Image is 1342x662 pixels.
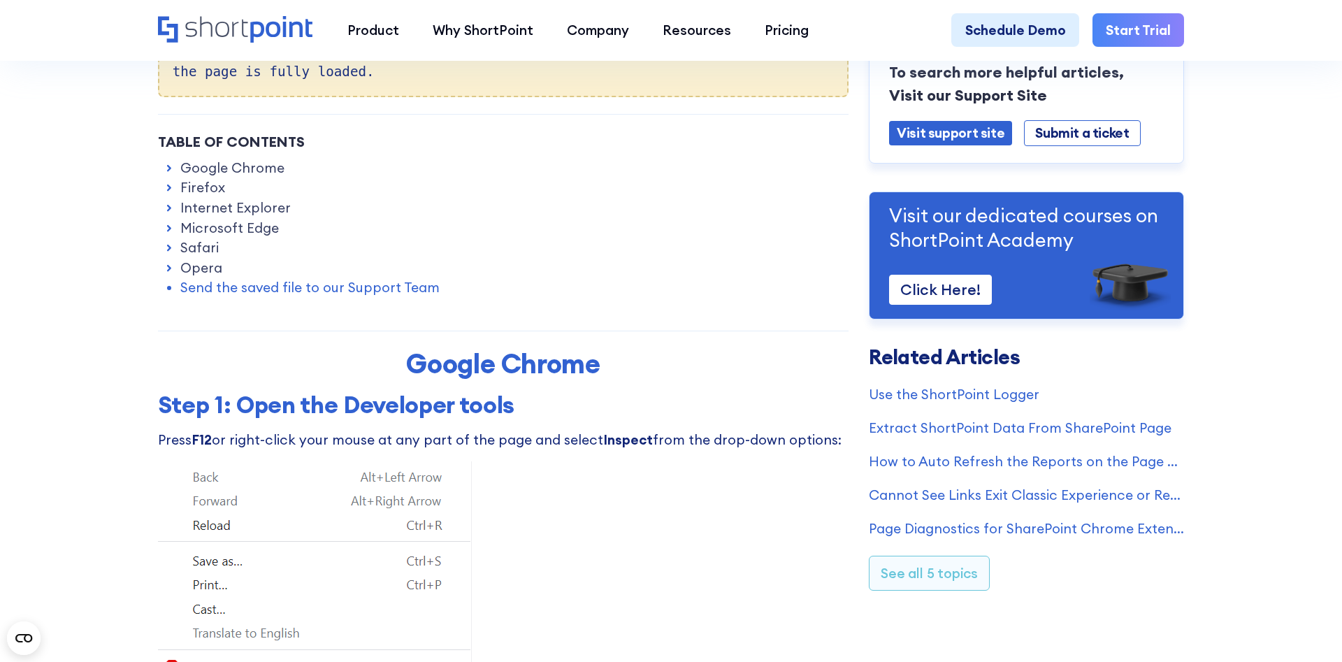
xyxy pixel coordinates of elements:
[889,61,1164,106] p: To search more helpful articles, Visit our Support Site
[869,556,990,591] a: See all 5 topics
[646,13,748,47] a: Resources
[180,238,219,258] a: Safari
[180,218,279,238] a: Microsoft Edge
[603,431,653,448] strong: Inspect
[1092,13,1184,47] a: Start Trial
[889,275,992,305] a: Click Here!
[869,485,1184,505] a: Cannot See Links Exit Classic Experience or Return to Classic SharePoint?
[416,13,550,47] a: Why ShortPoint
[869,519,1184,539] a: Page Diagnostics for SharePoint Chrome Extension Incompatibility
[158,430,849,450] p: Press or right-click your mouse at any part of the page and select from the drop-down options:
[180,198,291,218] a: Internet Explorer
[1024,120,1140,146] a: Submit a ticket
[869,418,1184,438] a: Extract ShortPoint Data From SharePoint Page
[663,20,731,41] div: Resources
[7,621,41,655] button: Open CMP widget
[1272,595,1342,662] iframe: Chat Widget
[158,391,849,419] h3: Step 1: Open the Developer tools
[1272,595,1342,662] div: Widget de chat
[180,278,440,298] a: Send the saved file to our Support Team
[180,258,222,278] a: Opera
[180,158,284,178] a: Google Chrome
[951,13,1078,47] a: Schedule Demo
[889,203,1164,252] p: Visit our dedicated courses on ShortPoint Academy
[889,121,1012,145] a: Visit support site
[869,347,1184,368] h3: Related Articles
[433,20,533,41] div: Why ShortPoint
[331,13,416,47] a: Product
[241,348,765,380] h2: Google Chrome
[158,16,314,45] a: Home
[550,13,646,47] a: Company
[869,384,1184,405] a: Use the ShortPoint Logger
[567,20,629,41] div: Company
[192,431,212,448] strong: F12
[158,131,849,152] div: Table of Contents
[765,20,809,41] div: Pricing
[869,452,1184,472] a: How to Auto Refresh the Reports on the Page Having ShortPoint Power BI Element
[748,13,825,47] a: Pricing
[180,178,225,198] a: Firefox
[347,20,399,41] div: Product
